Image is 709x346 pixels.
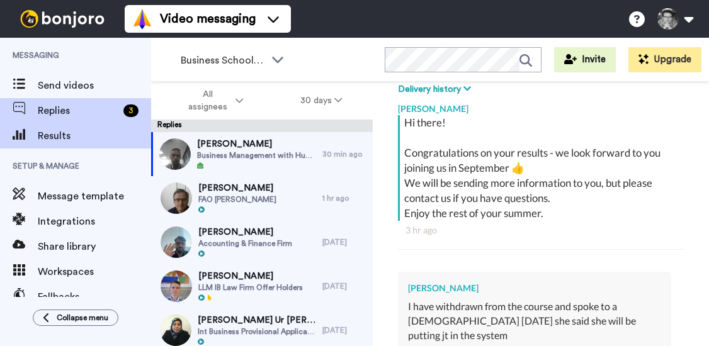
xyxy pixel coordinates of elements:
[198,326,316,337] span: Int Business Provisional Applicants
[198,194,276,204] span: FAO [PERSON_NAME]
[38,289,151,304] span: Fallbacks
[322,149,366,159] div: 30 min ago
[198,226,292,238] span: [PERSON_NAME]
[322,325,366,335] div: [DATE]
[322,237,366,247] div: [DATE]
[33,310,118,326] button: Collapse menu
[161,271,192,302] img: 0d304781-bc5f-4ab3-b6b8-e6175cf6193e-thumb.jpg
[628,47,701,72] button: Upgrade
[406,224,676,237] div: 3 hr ago
[198,314,316,326] span: [PERSON_NAME] Ur [PERSON_NAME]
[38,189,151,204] span: Message template
[161,226,192,258] img: d6865295-d892-443c-bbe6-914aec8a913f-thumb.jpg
[132,9,152,29] img: vm-color.svg
[198,238,292,248] span: Accounting & Finance Firm
[38,103,118,118] span: Replies
[151,220,373,264] a: [PERSON_NAME]Accounting & Finance Firm[DATE]
[404,115,681,221] div: Hi there! Congratulations on your results - we look forward to you joining us in September 👍 We w...
[159,138,191,170] img: f3fea0f9-7d54-4fe1-9ee0-865795f5bb59-thumb.jpg
[38,239,151,254] span: Share library
[398,82,475,96] button: Delivery history
[322,193,366,203] div: 1 hr ago
[38,264,151,279] span: Workspaces
[322,281,366,291] div: [DATE]
[197,150,316,160] span: Business Management with Human Resource Management
[151,176,373,220] a: [PERSON_NAME]FAO [PERSON_NAME]1 hr ago
[272,89,371,112] button: 30 days
[398,96,684,115] div: [PERSON_NAME]
[123,104,139,117] div: 3
[198,282,303,293] span: LLM IB Law Firm Offer Holders
[38,128,151,143] span: Results
[197,138,316,150] span: [PERSON_NAME]
[38,78,151,93] span: Send videos
[151,132,373,176] a: [PERSON_NAME]Business Management with Human Resource Management30 min ago
[554,47,616,72] button: Invite
[38,214,151,229] span: Integrations
[160,10,256,28] span: Video messaging
[151,264,373,308] a: [PERSON_NAME]LLM IB Law Firm Offer Holders[DATE]
[154,83,272,118] button: All assignees
[182,88,233,113] span: All assignees
[198,182,276,194] span: [PERSON_NAME]
[15,10,110,28] img: bj-logo-header-white.svg
[151,120,373,132] div: Replies
[160,315,191,346] img: 9240c7fe-b0d9-4f68-8e38-2570c282812e-thumb.jpg
[408,282,661,294] div: [PERSON_NAME]
[181,53,265,68] span: Business School 2025
[161,182,192,214] img: a229f216-5566-4dbb-8b6f-35fc909343d4-thumb.jpg
[198,270,303,282] span: [PERSON_NAME]
[57,313,108,323] span: Collapse menu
